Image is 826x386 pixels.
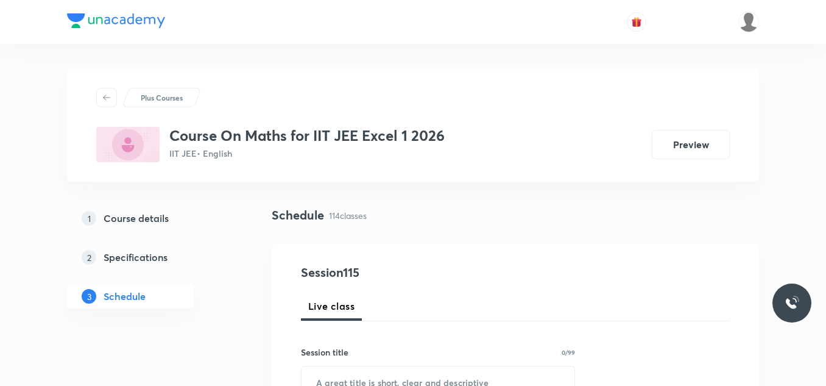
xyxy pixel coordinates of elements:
[67,206,233,231] a: 1Course details
[738,12,759,32] img: Saniya Tarannum
[272,206,324,224] h4: Schedule
[627,12,646,32] button: avatar
[308,299,355,313] span: Live class
[82,211,96,226] p: 1
[104,289,146,304] h5: Schedule
[169,147,445,160] p: IIT JEE • English
[82,289,96,304] p: 3
[652,130,730,159] button: Preview
[562,349,575,356] p: 0/99
[67,13,165,28] img: Company Logo
[301,346,348,359] h6: Session title
[96,127,160,162] img: D0845831-F984-47BF-A519-55824B10875C_plus.png
[67,245,233,270] a: 2Specifications
[631,16,642,27] img: avatar
[104,250,168,265] h5: Specifications
[141,92,183,103] p: Plus Courses
[82,250,96,265] p: 2
[329,209,367,222] p: 114 classes
[785,296,799,310] img: ttu
[301,263,523,282] h4: Session 115
[104,211,169,226] h5: Course details
[169,127,445,145] h3: Course On Maths for IIT JEE Excel 1 2026
[67,13,165,31] a: Company Logo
